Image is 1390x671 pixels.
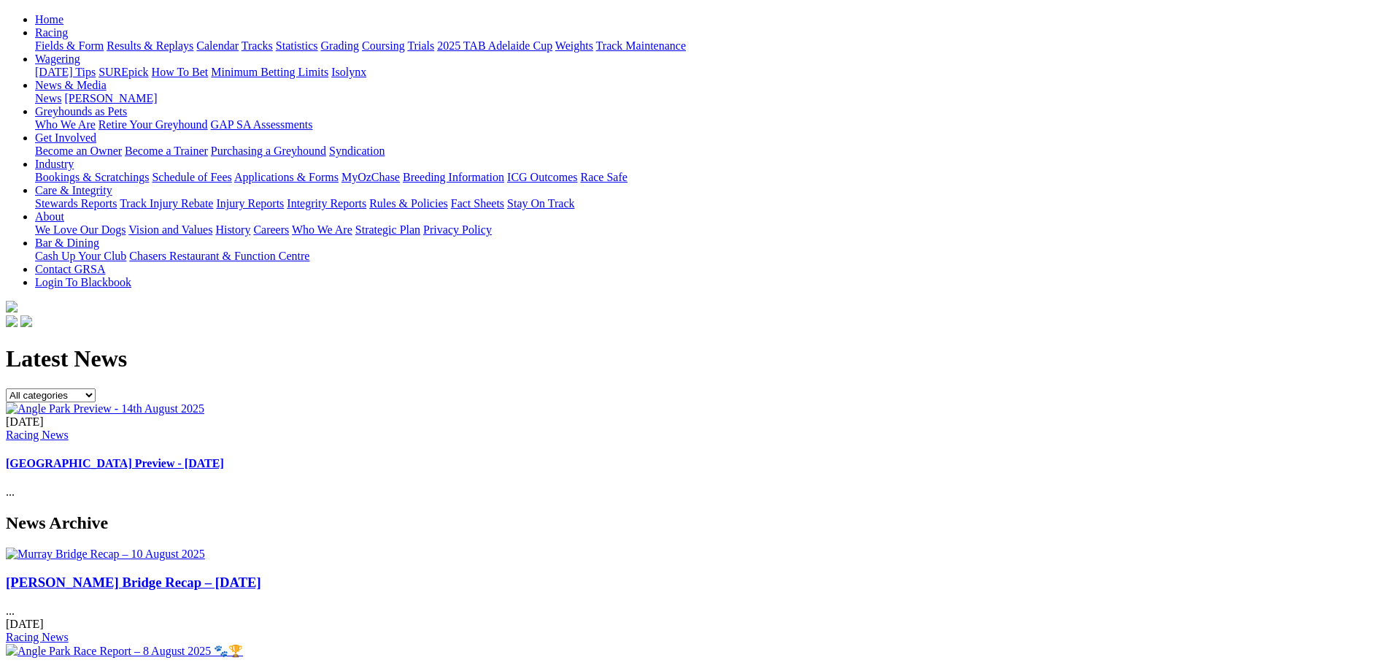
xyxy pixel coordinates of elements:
[6,415,1384,499] div: ...
[196,39,239,52] a: Calendar
[35,171,1384,184] div: Industry
[423,223,492,236] a: Privacy Policy
[107,39,193,52] a: Results & Replays
[64,92,157,104] a: [PERSON_NAME]
[6,618,44,630] span: [DATE]
[355,223,420,236] a: Strategic Plan
[6,345,1384,372] h1: Latest News
[35,145,1384,158] div: Get Involved
[507,197,574,210] a: Stay On Track
[6,429,69,441] a: Racing News
[35,158,74,170] a: Industry
[35,92,1384,105] div: News & Media
[6,415,44,428] span: [DATE]
[120,197,213,210] a: Track Injury Rebate
[35,237,99,249] a: Bar & Dining
[6,402,204,415] img: Angle Park Preview - 14th August 2025
[211,118,313,131] a: GAP SA Assessments
[287,197,366,210] a: Integrity Reports
[35,66,96,78] a: [DATE] Tips
[216,197,284,210] a: Injury Reports
[341,171,400,183] a: MyOzChase
[35,197,117,210] a: Stewards Reports
[35,105,127,118] a: Greyhounds as Pets
[292,223,352,236] a: Who We Are
[35,118,96,131] a: Who We Are
[6,575,261,590] a: [PERSON_NAME] Bridge Recap – [DATE]
[331,66,366,78] a: Isolynx
[35,145,122,157] a: Become an Owner
[35,250,126,262] a: Cash Up Your Club
[152,171,231,183] a: Schedule of Fees
[35,118,1384,131] div: Greyhounds as Pets
[253,223,289,236] a: Careers
[35,210,64,223] a: About
[555,39,593,52] a: Weights
[407,39,434,52] a: Trials
[35,223,1384,237] div: About
[276,39,318,52] a: Statistics
[6,575,1384,644] div: ...
[6,548,205,561] img: Murray Bridge Recap – 10 August 2025
[35,250,1384,263] div: Bar & Dining
[6,457,224,469] a: [GEOGRAPHIC_DATA] Preview - [DATE]
[35,131,96,144] a: Get Involved
[362,39,405,52] a: Coursing
[580,171,627,183] a: Race Safe
[507,171,577,183] a: ICG Outcomes
[6,644,243,658] img: Angle Park Race Report – 8 August 2025 🐾🏆
[35,92,61,104] a: News
[35,26,68,39] a: Racing
[403,171,504,183] a: Breeding Information
[35,13,63,26] a: Home
[99,66,148,78] a: SUREpick
[6,301,18,313] img: logo-grsa-white.png
[215,223,250,236] a: History
[35,197,1384,210] div: Care & Integrity
[6,631,69,643] a: Racing News
[125,145,208,157] a: Become a Trainer
[451,197,504,210] a: Fact Sheets
[211,66,328,78] a: Minimum Betting Limits
[35,53,80,65] a: Wagering
[35,171,149,183] a: Bookings & Scratchings
[35,263,105,275] a: Contact GRSA
[234,171,339,183] a: Applications & Forms
[242,39,273,52] a: Tracks
[6,513,1384,533] h2: News Archive
[6,315,18,327] img: facebook.svg
[35,184,112,196] a: Care & Integrity
[128,223,212,236] a: Vision and Values
[369,197,448,210] a: Rules & Policies
[99,118,208,131] a: Retire Your Greyhound
[20,315,32,327] img: twitter.svg
[35,39,104,52] a: Fields & Form
[211,145,326,157] a: Purchasing a Greyhound
[437,39,552,52] a: 2025 TAB Adelaide Cup
[35,79,107,91] a: News & Media
[329,145,385,157] a: Syndication
[35,276,131,288] a: Login To Blackbook
[35,39,1384,53] div: Racing
[152,66,209,78] a: How To Bet
[596,39,686,52] a: Track Maintenance
[35,66,1384,79] div: Wagering
[35,223,126,236] a: We Love Our Dogs
[321,39,359,52] a: Grading
[129,250,309,262] a: Chasers Restaurant & Function Centre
